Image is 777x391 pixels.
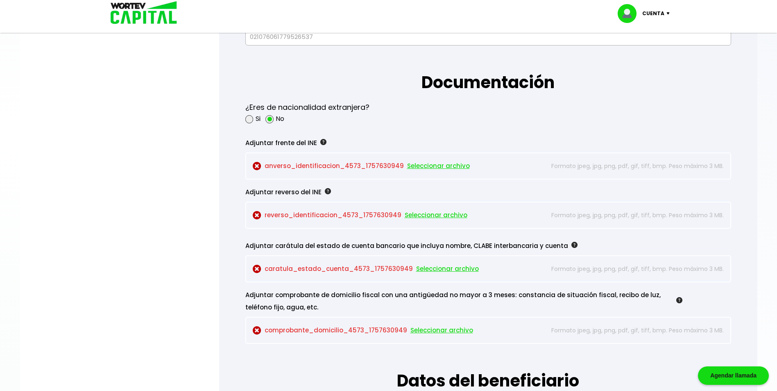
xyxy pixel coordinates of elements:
div: Adjuntar frente del INE [245,137,682,149]
p: anverso_identificacion_4573_1757630949 [253,160,533,172]
p: caratula_estado_cuenta_4573_1757630949 [253,263,533,275]
div: Agendar llamada [698,366,769,385]
span: Seleccionar archivo [410,324,473,336]
img: cross-circle.ce22fdcf.svg [253,265,261,273]
p: ¿Eres de nacionalidad extranjera? [245,101,369,114]
span: Seleccionar archivo [416,263,479,275]
span: Seleccionar archivo [405,209,467,221]
input: 18 dígitos [249,28,727,45]
div: Adjuntar carátula del estado de cuenta bancario que incluya nombre, CLABE interbancaria y cuenta [245,240,682,252]
div: Adjuntar comprobante de domicilio fiscal con una antigüedad no mayor a 3 meses: constancia de sit... [245,289,682,314]
img: cross-circle.ce22fdcf.svg [253,162,261,170]
p: Cuenta [642,7,664,20]
img: profile-image [618,4,642,23]
p: Formato jpeg, jpg, png, pdf, gif, tiff, bmp. Peso máximo 3 MB. [537,324,723,336]
p: comprobante_domicilio_4573_1757630949 [253,324,533,336]
div: Adjuntar reverso del INE [245,186,682,198]
img: gfR76cHglkPwleuBLjWdxeZVvX9Wp6JBDmjRYY8JYDQn16A2ICN00zLTgIroGa6qie5tIuWH7V3AapTKqzv+oMZsGfMUqL5JM... [320,139,326,145]
p: Formato jpeg, jpg, png, pdf, gif, tiff, bmp. Peso máximo 3 MB. [537,209,723,221]
img: gfR76cHglkPwleuBLjWdxeZVvX9Wp6JBDmjRYY8JYDQn16A2ICN00zLTgIroGa6qie5tIuWH7V3AapTKqzv+oMZsGfMUqL5JM... [571,242,578,248]
h1: Documentación [245,45,731,95]
span: Seleccionar archivo [407,160,470,172]
img: cross-circle.ce22fdcf.svg [253,211,261,220]
p: Formato jpeg, jpg, png, pdf, gif, tiff, bmp. Peso máximo 3 MB. [537,263,723,275]
img: cross-circle.ce22fdcf.svg [253,326,261,335]
label: No [276,114,284,124]
img: gfR76cHglkPwleuBLjWdxeZVvX9Wp6JBDmjRYY8JYDQn16A2ICN00zLTgIroGa6qie5tIuWH7V3AapTKqzv+oMZsGfMUqL5JM... [676,297,682,303]
p: reverso_identificacion_4573_1757630949 [253,209,533,221]
label: Si [256,114,261,124]
img: icon-down [664,12,675,15]
p: Formato jpeg, jpg, png, pdf, gif, tiff, bmp. Peso máximo 3 MB. [537,160,723,172]
img: gfR76cHglkPwleuBLjWdxeZVvX9Wp6JBDmjRYY8JYDQn16A2ICN00zLTgIroGa6qie5tIuWH7V3AapTKqzv+oMZsGfMUqL5JM... [325,188,331,194]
